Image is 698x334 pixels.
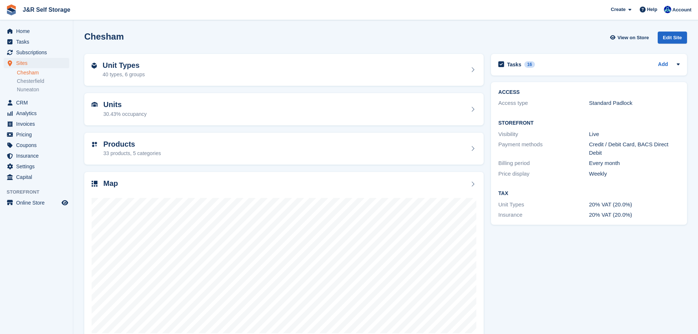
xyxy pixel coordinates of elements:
[16,119,60,129] span: Invoices
[4,119,69,129] a: menu
[103,100,147,109] h2: Units
[92,142,97,147] img: custom-product-icn-752c56ca05d30b4aa98f6f15887a0e09747e85b44ffffa43cff429088544963d.svg
[103,179,118,188] h2: Map
[16,26,60,36] span: Home
[589,211,680,219] div: 20% VAT (20.0%)
[103,140,161,148] h2: Products
[4,140,69,150] a: menu
[589,99,680,107] div: Standard Padlock
[4,108,69,118] a: menu
[7,188,73,196] span: Storefront
[589,201,680,209] div: 20% VAT (20.0%)
[589,130,680,139] div: Live
[103,110,147,118] div: 30.43% occupancy
[84,54,484,86] a: Unit Types 40 types, 6 groups
[647,6,657,13] span: Help
[17,78,69,85] a: Chesterfield
[16,98,60,108] span: CRM
[103,71,145,78] div: 40 types, 6 groups
[4,198,69,208] a: menu
[4,172,69,182] a: menu
[658,32,687,44] div: Edit Site
[4,58,69,68] a: menu
[92,102,97,107] img: unit-icn-7be61d7bf1b0ce9d3e12c5938cc71ed9869f7b940bace4675aadf7bd6d80202e.svg
[16,151,60,161] span: Insurance
[4,151,69,161] a: menu
[6,4,17,15] img: stora-icon-8386f47178a22dfd0bd8f6a31ec36ba5ce8667c1dd55bd0f319d3a0aa187defe.svg
[589,170,680,178] div: Weekly
[60,198,69,207] a: Preview store
[658,60,668,69] a: Add
[589,159,680,168] div: Every month
[498,130,589,139] div: Visibility
[84,32,124,41] h2: Chesham
[20,4,73,16] a: J&R Self Storage
[4,161,69,172] a: menu
[103,61,145,70] h2: Unit Types
[16,37,60,47] span: Tasks
[84,93,484,125] a: Units 30.43% occupancy
[609,32,652,44] a: View on Store
[672,6,691,14] span: Account
[498,170,589,178] div: Price display
[524,61,535,68] div: 16
[16,108,60,118] span: Analytics
[498,159,589,168] div: Billing period
[498,140,589,157] div: Payment methods
[84,133,484,165] a: Products 33 products, 5 categories
[103,150,161,157] div: 33 products, 5 categories
[17,69,69,76] a: Chesham
[17,86,69,93] a: Nuneaton
[498,201,589,209] div: Unit Types
[4,98,69,108] a: menu
[498,191,680,197] h2: Tax
[507,61,521,68] h2: Tasks
[4,37,69,47] a: menu
[16,172,60,182] span: Capital
[4,129,69,140] a: menu
[617,34,649,41] span: View on Store
[4,47,69,58] a: menu
[664,6,671,13] img: Steve Revell
[16,140,60,150] span: Coupons
[16,161,60,172] span: Settings
[498,99,589,107] div: Access type
[498,120,680,126] h2: Storefront
[92,181,97,187] img: map-icn-33ee37083ee616e46c38cad1a60f524a97daa1e2b2c8c0bc3eb3415660979fc1.svg
[16,129,60,140] span: Pricing
[498,89,680,95] h2: ACCESS
[4,26,69,36] a: menu
[498,211,589,219] div: Insurance
[16,198,60,208] span: Online Store
[16,47,60,58] span: Subscriptions
[92,63,97,69] img: unit-type-icn-2b2737a686de81e16bb02015468b77c625bbabd49415b5ef34ead5e3b44a266d.svg
[611,6,625,13] span: Create
[658,32,687,47] a: Edit Site
[16,58,60,68] span: Sites
[589,140,680,157] div: Credit / Debit Card, BACS Direct Debit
